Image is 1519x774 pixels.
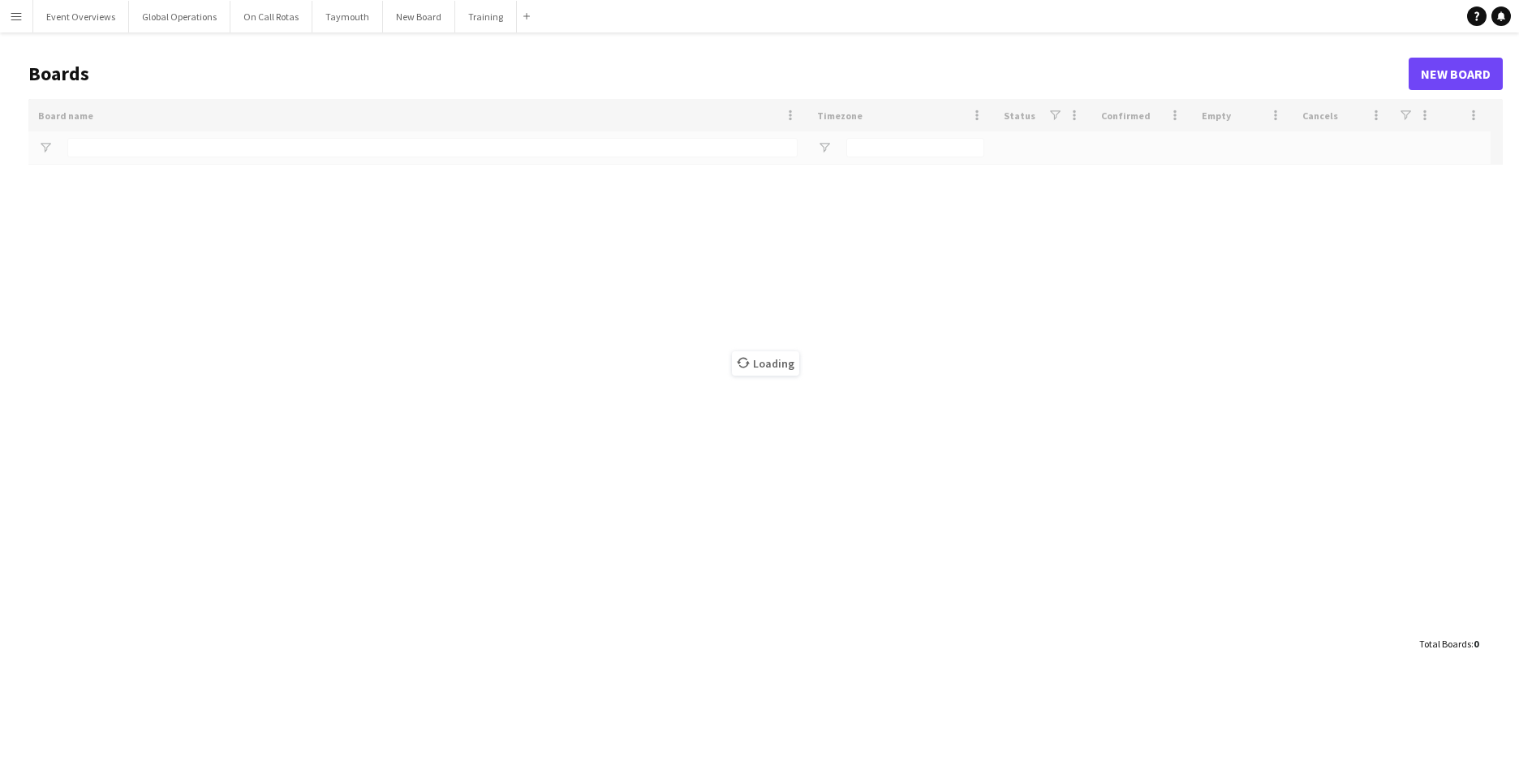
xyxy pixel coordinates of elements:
[1419,638,1471,650] span: Total Boards
[732,351,799,376] span: Loading
[312,1,383,32] button: Taymouth
[455,1,517,32] button: Training
[1419,628,1478,660] div: :
[383,1,455,32] button: New Board
[1409,58,1503,90] a: New Board
[1474,638,1478,650] span: 0
[28,62,1409,86] h1: Boards
[33,1,129,32] button: Event Overviews
[129,1,230,32] button: Global Operations
[230,1,312,32] button: On Call Rotas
